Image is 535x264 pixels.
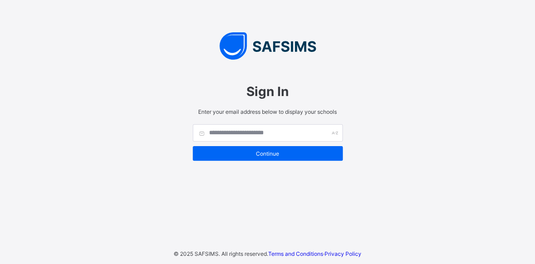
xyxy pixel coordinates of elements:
[184,32,352,60] img: SAFSIMS Logo
[325,250,361,257] a: Privacy Policy
[268,250,323,257] a: Terms and Conditions
[200,150,336,157] span: Continue
[174,250,268,257] span: © 2025 SAFSIMS. All rights reserved.
[193,84,343,99] span: Sign In
[268,250,361,257] span: ·
[193,108,343,115] span: Enter your email address below to display your schools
